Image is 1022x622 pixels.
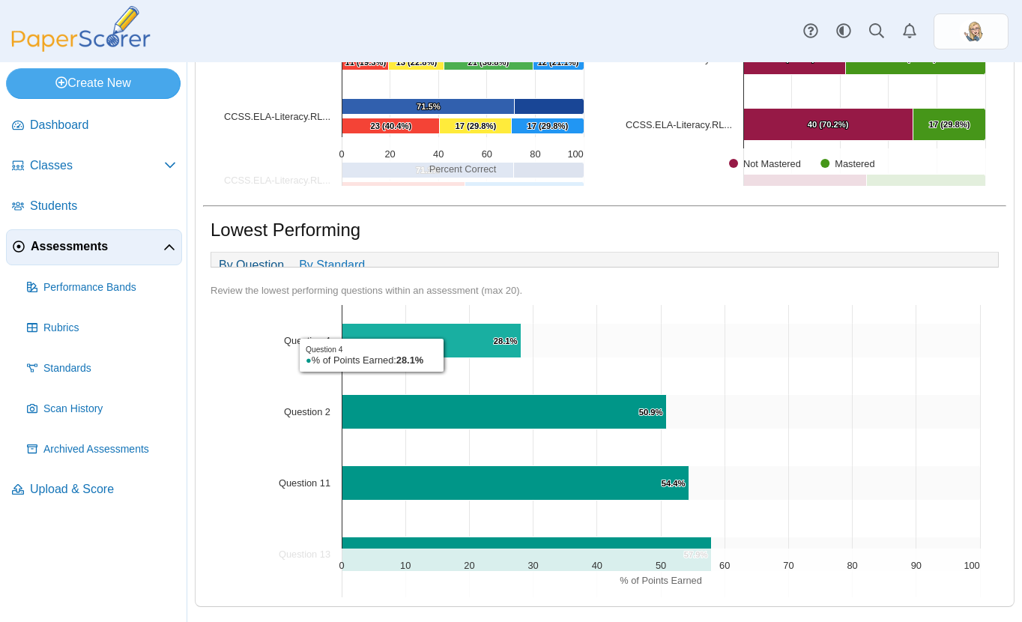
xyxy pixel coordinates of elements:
[383,185,424,194] text: 29 (50.9%)
[43,321,176,336] span: Rubrics
[6,148,182,184] a: Classes
[342,537,712,572] path: Question 13, 57.9%. % of Points Earned.
[959,19,983,43] img: ps.zKYLFpFWctilUouI
[626,119,732,130] tspan: CCSS.ELA-Literacy.RL...
[626,185,732,196] a: CCSS.ELA-Literacy.RL.9-10.4
[911,560,922,571] text: 90
[783,560,793,571] text: 70
[21,391,182,427] a: Scan History
[416,166,440,175] text: 71.1%
[417,102,441,111] text: 71.5%
[808,120,849,129] text: 40 (70.2%)
[43,402,176,417] span: Scan History
[440,118,512,134] path: [object Object], 17. Approaching.
[744,175,867,207] path: [object Object], 29. Not Mastered.
[43,280,176,295] span: Performance Bands
[482,148,492,160] text: 60
[31,238,163,255] span: Assessments
[934,13,1009,49] a: ps.zKYLFpFWctilUouI
[743,158,801,169] text: Not Mastered
[342,182,465,198] path: [object Object], 29. Needs Improvement.
[284,406,330,417] text: Question 2
[291,253,372,278] a: By Standard
[211,298,999,597] div: Chart. Highcharts interactive chart.
[835,158,874,169] text: Mastered
[913,109,986,141] path: [object Object], 17. Mastered.
[6,68,181,98] a: Create New
[211,284,999,298] div: Review the lowest performing questions within an assessment (max 20).
[43,361,176,376] span: Standards
[433,148,444,160] text: 40
[389,55,444,70] path: [object Object], 13. Approaching.
[30,198,176,214] span: Students
[224,175,330,186] tspan: CCSS.ELA-Literacy.RL...
[867,175,986,207] path: [object Object], 28. Mastered.
[6,472,182,508] a: Upload & Score
[21,432,182,468] a: Archived Assessments
[533,55,584,70] path: [object Object], 12. Exceeds.
[211,253,291,278] a: By Question
[429,163,497,175] text: Percent Correct
[6,6,156,52] img: PaperScorer
[444,55,533,70] path: [object Object], 21. Meets.
[342,55,389,70] path: [object Object], 11. Needs Improvement.
[43,442,176,457] span: Archived Assessments
[521,324,981,358] path: Question 4, 71.9. .
[530,148,540,160] text: 80
[339,148,344,160] text: 0
[224,175,330,186] a: [object Object]
[684,550,708,559] text: 57.9%
[279,477,330,489] text: Question 11
[729,158,804,169] button: Show Not Mastered
[342,163,514,178] path: [object Object], 71.05263157894737. Average Percent Correct.
[6,108,182,144] a: Dashboard
[384,148,395,160] text: 20
[465,182,584,198] path: [object Object], 28. Exceeds.
[512,118,584,134] path: [object Object], 17. Exceeds.
[712,537,981,572] path: Question 13, 42.1. .
[689,466,981,501] path: Question 11, 45.6. .
[626,119,732,130] a: CCSS.ELA-Literacy.RL.9-10.2
[21,310,182,346] a: Rubrics
[820,158,877,169] button: Show Mastered
[342,99,515,115] path: [object Object], 71.49122807017544. Average Percent Correct.
[30,157,164,174] span: Classes
[639,408,663,417] text: 50.9%
[929,120,970,129] text: 17 (29.8%)
[847,560,857,571] text: 80
[567,148,583,160] text: 100
[339,560,344,571] text: 0
[893,15,926,48] a: Alerts
[342,118,440,134] path: [object Object], 23. Needs Improvement.
[527,121,568,130] text: 17 (29.8%)
[744,109,913,141] path: [object Object], 40. Not Mastered.
[959,19,983,43] span: Emily Wasley
[224,111,330,122] tspan: CCSS.ELA-Literacy.RL...
[21,351,182,387] a: Standards
[620,575,702,586] text: % of Points Earned
[527,560,538,571] text: 30
[342,324,521,358] path: Question 4, 28.1%. % of Points Earned.
[30,117,176,133] span: Dashboard
[6,189,182,225] a: Students
[744,43,846,75] path: [object Object], 24. Not Mastered.
[21,270,182,306] a: Performance Bands
[964,560,979,571] text: 100
[514,163,584,178] path: [object Object], 28.94736842105263. Average Percent Not Correct.
[515,99,584,115] path: [object Object], 28.50877192982456. Average Percent Not Correct.
[662,479,686,488] text: 54.4%
[370,121,411,130] text: 23 (40.4%)
[464,560,474,571] text: 20
[846,43,986,75] path: [object Object], 33. Mastered.
[455,121,496,130] text: 17 (29.8%)
[342,395,667,429] path: Question 2, 50.9%. % of Points Earned.
[667,395,981,429] path: Question 2, 49.1. .
[6,41,156,54] a: PaperScorer
[211,217,360,243] h1: Lowest Performing
[342,466,689,501] path: Question 11, 54.4%. % of Points Earned.
[30,481,176,498] span: Upload & Score
[592,560,602,571] text: 40
[400,560,411,571] text: 10
[224,111,330,122] a: [object Object]
[719,560,730,571] text: 60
